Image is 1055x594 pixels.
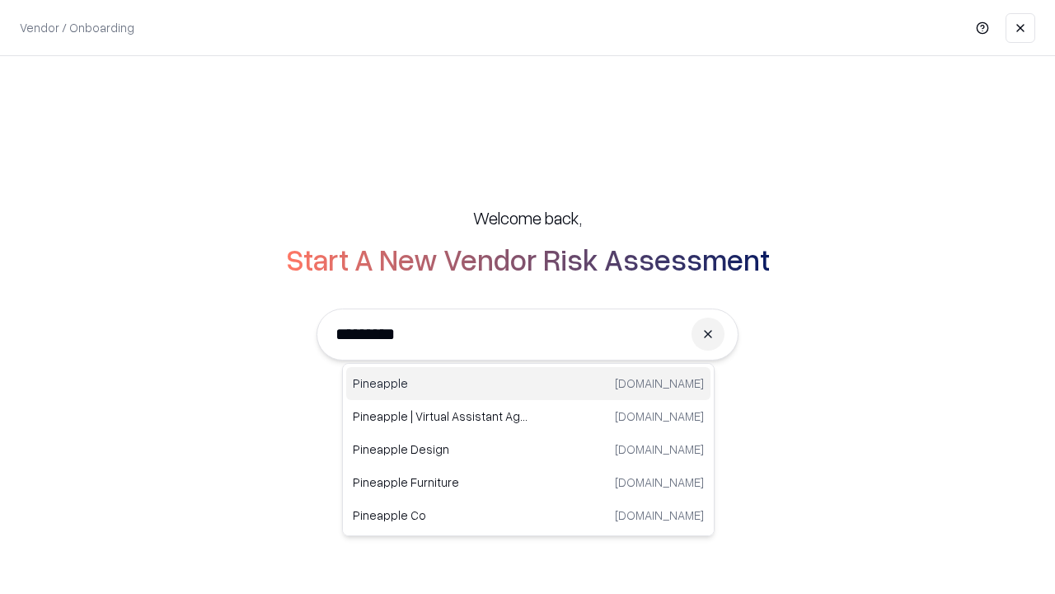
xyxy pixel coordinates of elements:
p: [DOMAIN_NAME] [615,408,704,425]
p: Pineapple [353,375,528,392]
p: [DOMAIN_NAME] [615,507,704,524]
p: Pineapple | Virtual Assistant Agency [353,408,528,425]
p: [DOMAIN_NAME] [615,375,704,392]
h2: Start A New Vendor Risk Assessment [286,243,770,276]
h5: Welcome back, [473,206,582,229]
div: Suggestions [342,363,715,536]
p: Vendor / Onboarding [20,19,134,36]
p: [DOMAIN_NAME] [615,441,704,458]
p: Pineapple Furniture [353,474,528,491]
p: [DOMAIN_NAME] [615,474,704,491]
p: Pineapple Co [353,507,528,524]
p: Pineapple Design [353,441,528,458]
